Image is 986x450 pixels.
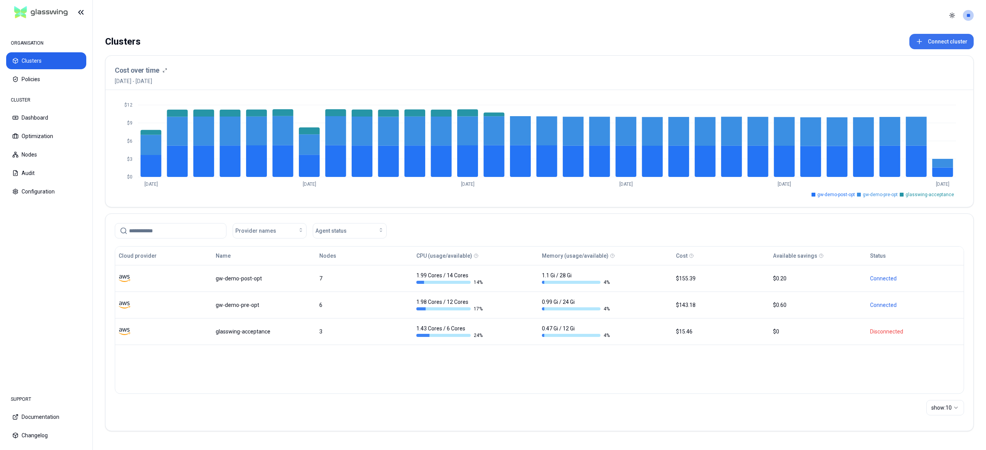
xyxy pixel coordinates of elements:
div: 4 % [542,306,610,312]
button: Cloud provider [119,248,157,263]
div: 0.47 Gi / 12 Gi [542,325,610,338]
span: Provider names [235,227,276,235]
tspan: [DATE] [619,182,633,187]
div: $0.60 [773,301,863,309]
div: CLUSTER [6,92,86,108]
div: $0.20 [773,275,863,282]
div: 4 % [542,279,610,285]
tspan: [DATE] [303,182,316,187]
div: SUPPORT [6,392,86,407]
div: 6 [319,301,409,309]
tspan: [DATE] [936,182,949,187]
tspan: $6 [127,138,132,144]
tspan: $9 [127,120,132,126]
button: Nodes [6,146,86,163]
tspan: [DATE] [144,182,158,187]
div: Connected [870,301,960,309]
div: Clusters [105,34,141,49]
tspan: [DATE] [461,182,475,187]
div: 3 [319,328,409,335]
img: GlassWing [11,3,71,22]
div: 24 % [416,332,484,338]
div: ORGANISATION [6,35,86,51]
button: Available savings [773,248,817,263]
button: Connect cluster [909,34,974,49]
button: Policies [6,71,86,88]
div: $155.39 [676,275,766,282]
button: Name [216,248,231,263]
div: $0 [773,328,863,335]
div: gw-demo-post-opt [216,275,312,282]
button: Audit [6,165,86,182]
button: Optimization [6,128,86,145]
tspan: $0 [127,174,132,180]
img: aws [119,326,130,337]
div: 7 [319,275,409,282]
span: gw-demo-post-opt [817,192,855,198]
button: Changelog [6,427,86,444]
div: 4 % [542,332,610,338]
div: gw-demo-pre-opt [216,301,312,309]
span: Agent status [315,227,347,235]
button: Cost [676,248,688,263]
div: 0.99 Gi / 24 Gi [542,298,610,312]
span: glasswing-acceptance [906,192,954,198]
tspan: $12 [124,102,132,108]
button: CPU (usage/available) [416,248,472,263]
div: 1.99 Cores / 14 Cores [416,272,484,285]
div: Disconnected [870,328,960,335]
button: Documentation [6,408,86,425]
span: [DATE] - [DATE] [115,77,167,85]
div: $15.46 [676,328,766,335]
button: Dashboard [6,109,86,126]
div: 14 % [416,279,484,285]
div: $143.18 [676,301,766,309]
div: 1.98 Cores / 12 Cores [416,298,484,312]
div: 1.43 Cores / 6 Cores [416,325,484,338]
div: Status [870,252,886,260]
button: Configuration [6,183,86,200]
div: 1.1 Gi / 28 Gi [542,272,610,285]
tspan: $3 [127,157,132,162]
div: glasswing-acceptance [216,328,312,335]
button: Memory (usage/available) [542,248,609,263]
button: Nodes [319,248,336,263]
img: aws [119,299,130,311]
div: 17 % [416,306,484,312]
tspan: [DATE] [778,182,791,187]
button: Provider names [233,223,307,238]
button: Agent status [313,223,387,238]
img: aws [119,273,130,284]
span: gw-demo-pre-opt [863,192,898,198]
div: Connected [870,275,960,282]
h3: Cost over time [115,65,159,76]
button: Clusters [6,52,86,69]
